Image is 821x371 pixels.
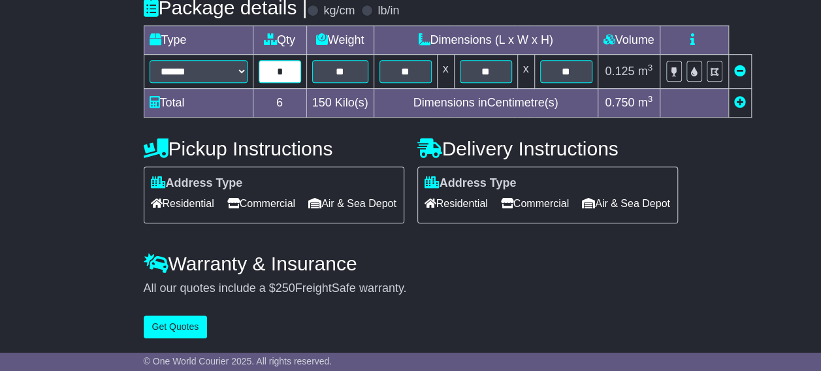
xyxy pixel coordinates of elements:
[151,193,214,214] span: Residential
[144,282,678,296] div: All our quotes include a $ FreightSafe warranty.
[637,96,652,109] span: m
[144,88,253,117] td: Total
[308,193,396,214] span: Air & Sea Depot
[374,88,598,117] td: Dimensions in Centimetre(s)
[734,96,746,109] a: Add new item
[253,25,306,54] td: Qty
[417,138,678,159] h4: Delivery Instructions
[306,88,374,117] td: Kilo(s)
[517,54,534,88] td: x
[605,65,634,78] span: 0.125
[253,88,306,117] td: 6
[605,96,634,109] span: 0.750
[276,282,295,295] span: 250
[144,315,208,338] button: Get Quotes
[425,193,488,214] span: Residential
[582,193,670,214] span: Air & Sea Depot
[734,65,746,78] a: Remove this item
[144,253,678,274] h4: Warranty & Insurance
[227,193,295,214] span: Commercial
[374,25,598,54] td: Dimensions (L x W x H)
[323,4,355,18] label: kg/cm
[144,356,332,366] span: © One World Courier 2025. All rights reserved.
[647,94,652,104] sup: 3
[425,176,517,191] label: Address Type
[378,4,399,18] label: lb/in
[647,63,652,73] sup: 3
[598,25,660,54] td: Volume
[637,65,652,78] span: m
[437,54,454,88] td: x
[312,96,332,109] span: 150
[144,25,253,54] td: Type
[151,176,243,191] label: Address Type
[306,25,374,54] td: Weight
[144,138,404,159] h4: Pickup Instructions
[501,193,569,214] span: Commercial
